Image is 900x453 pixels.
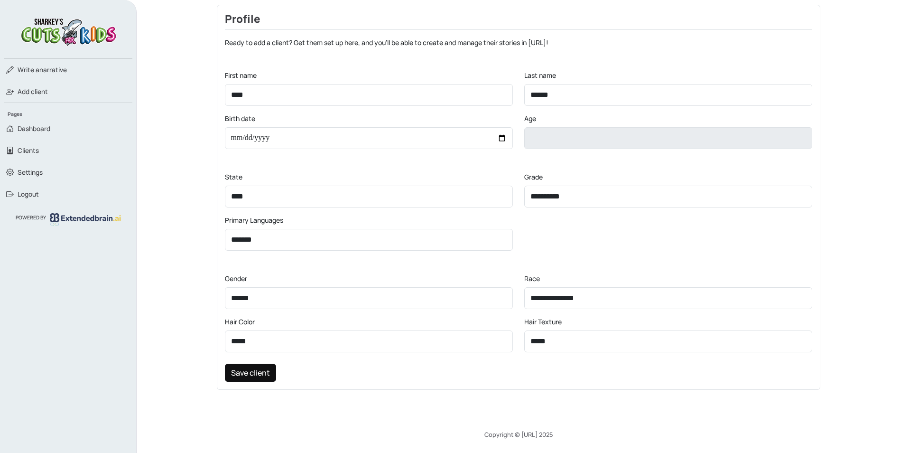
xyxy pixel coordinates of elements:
[18,66,39,74] span: Write a
[18,65,67,75] span: narrative
[18,189,39,199] span: Logout
[225,13,812,30] h3: Profile
[225,274,247,283] label: Gender
[225,172,242,182] label: State
[524,172,543,182] label: Grade
[19,15,118,47] img: logo
[524,70,556,80] label: Last name
[225,215,283,225] label: Primary Languages
[225,113,255,123] label: Birth date
[225,70,257,80] label: First name
[18,87,48,96] span: Add client
[50,213,121,226] img: logo
[18,146,39,155] span: Clients
[18,124,50,133] span: Dashboard
[524,317,562,327] label: Hair Texture
[18,168,43,177] span: Settings
[524,274,540,283] label: Race
[225,38,812,47] p: Ready to add a client? Get them set up here, and you’ll be able to create and manage their storie...
[225,364,276,382] button: Save client
[225,317,255,327] label: Hair Color
[484,430,553,439] span: Copyright © [URL] 2025
[524,113,536,123] label: Age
